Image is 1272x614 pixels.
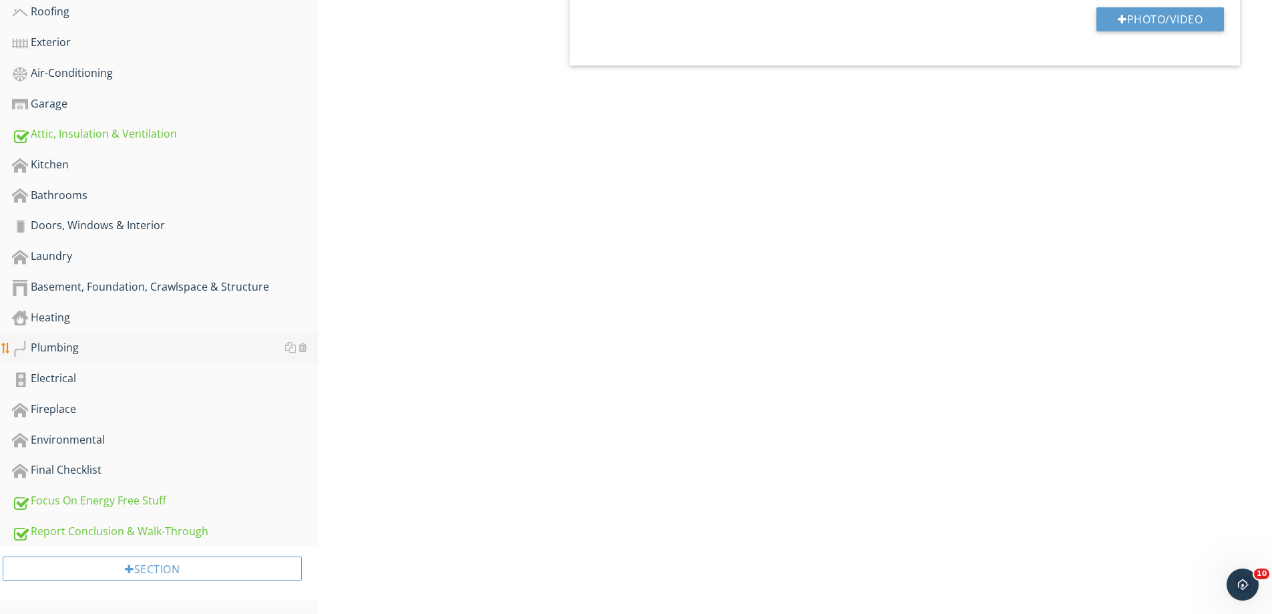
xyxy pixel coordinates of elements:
iframe: Intercom live chat [1227,569,1259,601]
div: Air-Conditioning [12,65,318,82]
div: Focus On Energy Free Stuff [12,492,318,510]
div: Basement, Foundation, Crawlspace & Structure [12,279,318,296]
div: Report Conclusion & Walk-Through [12,523,318,541]
div: Bathrooms [12,187,318,204]
div: Exterior [12,34,318,51]
div: Fireplace [12,401,318,418]
button: Photo/Video [1096,7,1224,31]
div: Section [3,557,302,581]
div: Roofing [12,3,318,21]
div: Heating [12,309,318,327]
div: Environmental [12,432,318,449]
div: Final Checklist [12,462,318,479]
div: Plumbing [12,339,318,357]
div: Laundry [12,248,318,265]
span: 10 [1254,569,1269,579]
div: Attic, Insulation & Ventilation [12,126,318,143]
div: Kitchen [12,156,318,174]
div: Electrical [12,370,318,388]
div: Doors, Windows & Interior [12,217,318,235]
div: Garage [12,96,318,113]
